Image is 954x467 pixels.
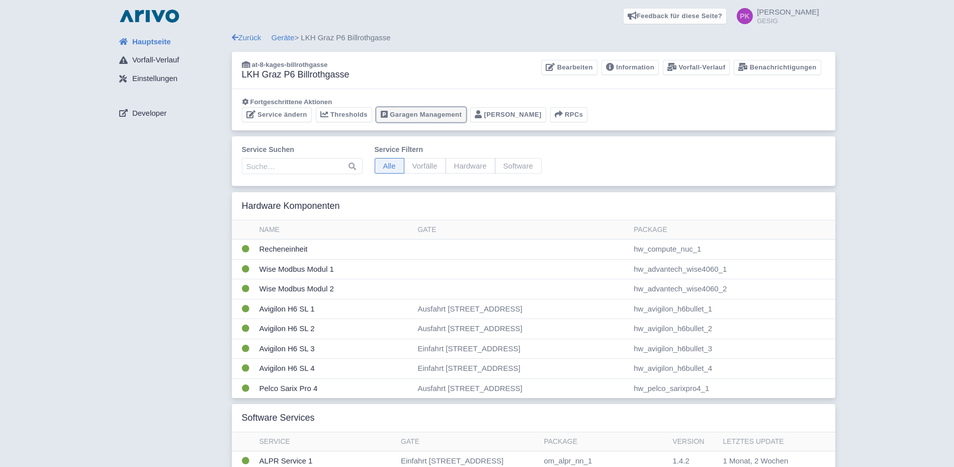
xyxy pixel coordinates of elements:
[111,51,232,70] a: Vorfall-Verlauf
[734,60,821,75] a: Benachrichtigungen
[630,319,835,339] td: hw_avigilon_h6bullet_2
[540,432,668,451] th: Package
[255,319,414,339] td: Avigilon H6 SL 2
[413,378,630,398] td: Ausfahrt [STREET_ADDRESS]
[404,158,446,174] span: Vorfälle
[757,18,819,24] small: GESIG
[663,60,730,75] a: Vorfall-Verlauf
[132,108,166,119] span: Developer
[242,107,312,123] a: Service ändern
[495,158,542,174] span: Software
[375,158,404,174] span: Alle
[719,432,817,451] th: Letztes Update
[242,158,363,174] input: Suche…
[255,279,414,299] td: Wise Modbus Modul 2
[255,378,414,398] td: Pelco Sarix Pro 4
[731,8,819,24] a: [PERSON_NAME] GESIG
[255,359,414,379] td: Avigilon H6 SL 4
[272,33,295,42] a: Geräte
[255,432,397,451] th: Service
[413,299,630,319] td: Ausfahrt [STREET_ADDRESS]
[630,259,835,279] td: hw_advantech_wise4060_1
[232,33,262,42] a: Zurück
[117,8,182,24] img: logo
[232,32,835,44] div: > LKH Graz P6 Billrothgasse
[242,201,340,212] h3: Hardware Komponenten
[255,220,414,240] th: Name
[668,432,719,451] th: Version
[413,339,630,359] td: Einfahrt [STREET_ADDRESS]
[255,259,414,279] td: Wise Modbus Modul 1
[541,60,597,75] a: Bearbeiten
[757,8,819,16] span: [PERSON_NAME]
[376,107,466,123] a: Garagen Management
[630,299,835,319] td: hw_avigilon_h6bullet_1
[630,339,835,359] td: hw_avigilon_h6bullet_3
[413,359,630,379] td: Einfahrt [STREET_ADDRESS]
[550,107,588,123] button: RPCs
[242,144,363,155] label: Service suchen
[242,413,315,424] h3: Software Services
[111,32,232,51] a: Hauptseite
[630,279,835,299] td: hw_advantech_wise4060_2
[132,73,178,85] span: Einstellungen
[255,299,414,319] td: Avigilon H6 SL 1
[242,69,350,81] h3: LKH Graz P6 Billrothgasse
[255,240,414,260] td: Recheneinheit
[630,359,835,379] td: hw_avigilon_h6bullet_4
[630,240,835,260] td: hw_compute_nuc_1
[316,107,372,123] a: Thresholds
[111,104,232,123] a: Developer
[132,36,171,48] span: Hauptseite
[630,378,835,398] td: hw_pelco_sarixpro4_1
[446,158,495,174] span: Hardware
[413,220,630,240] th: Gate
[397,432,540,451] th: Gate
[601,60,659,75] a: Information
[252,61,328,68] span: at-8-kages-billrothgasse
[672,456,689,465] span: 1.4.2
[255,339,414,359] td: Avigilon H6 SL 3
[630,220,835,240] th: Package
[111,69,232,89] a: Einstellungen
[413,319,630,339] td: Ausfahrt [STREET_ADDRESS]
[375,144,542,155] label: Service filtern
[250,98,332,106] span: Fortgeschrittene Aktionen
[132,54,179,66] span: Vorfall-Verlauf
[623,8,727,24] a: Feedback für diese Seite?
[470,107,546,123] a: [PERSON_NAME]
